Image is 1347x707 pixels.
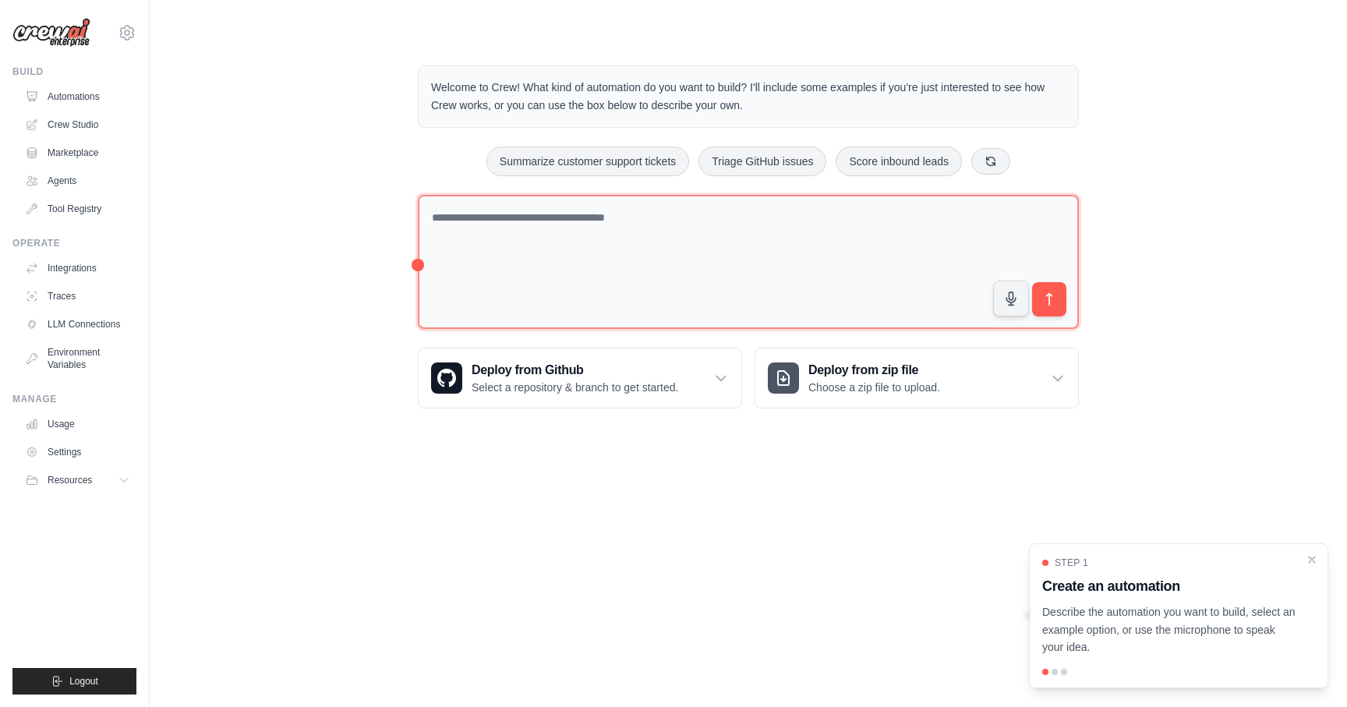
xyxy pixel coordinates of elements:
p: Welcome to Crew! What kind of automation do you want to build? I'll include some examples if you'... [431,79,1066,115]
button: Score inbound leads [836,147,962,176]
a: Automations [19,84,136,109]
div: Manage [12,393,136,405]
a: Traces [19,284,136,309]
div: Build [12,65,136,78]
span: Step 1 [1055,557,1088,569]
p: Choose a zip file to upload. [808,380,940,395]
span: Resources [48,474,92,486]
p: Select a repository & branch to get started. [472,380,678,395]
a: Settings [19,440,136,465]
button: Triage GitHub issues [698,147,826,176]
p: Describe the automation you want to build, select an example option, or use the microphone to spe... [1042,603,1296,656]
a: LLM Connections [19,312,136,337]
a: Agents [19,168,136,193]
h3: Deploy from zip file [808,361,940,380]
h3: Create an automation [1042,575,1296,597]
a: Environment Variables [19,340,136,377]
span: Logout [69,675,98,688]
button: Summarize customer support tickets [486,147,689,176]
a: Integrations [19,256,136,281]
a: Marketplace [19,140,136,165]
button: Resources [19,468,136,493]
a: Usage [19,412,136,437]
div: Operate [12,237,136,249]
a: Tool Registry [19,196,136,221]
h3: Deploy from Github [472,361,678,380]
a: Crew Studio [19,112,136,137]
button: Close walkthrough [1306,553,1318,566]
img: Logo [12,18,90,48]
button: Logout [12,668,136,695]
iframe: Chat Widget [1269,632,1347,707]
